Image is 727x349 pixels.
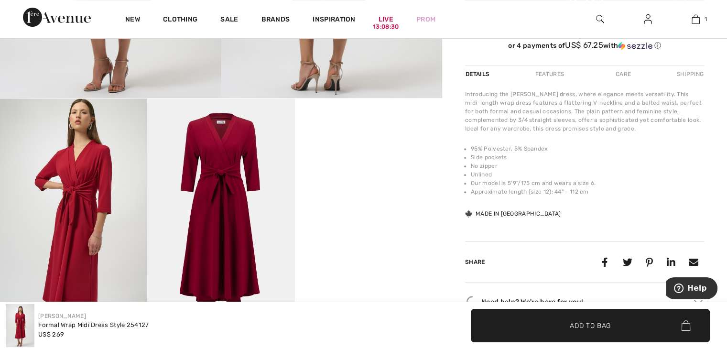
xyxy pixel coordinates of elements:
a: 1 [672,13,719,25]
div: Made in [GEOGRAPHIC_DATA] [465,209,561,218]
div: Need help? We're here for you! [465,294,704,309]
li: Side pockets [471,153,704,162]
a: Prom [416,14,435,24]
li: Our model is 5'9"/175 cm and wears a size 6. [471,179,704,187]
a: New [125,15,140,25]
span: 1 [705,15,707,23]
a: Live13:08:30 [379,14,393,24]
img: My Info [644,13,652,25]
video: Your browser does not support the video tag. [295,98,442,172]
div: or 4 payments of with [465,41,704,50]
a: [PERSON_NAME] [38,313,86,319]
div: or 4 payments ofUS$ 67.25withSezzle Click to learn more about Sezzle [465,41,704,54]
li: No zipper [471,162,704,170]
img: 1ère Avenue [23,8,91,27]
div: Care [608,65,639,83]
img: My Bag [692,13,700,25]
span: Inspiration [313,15,355,25]
span: US$ 269 [38,331,64,338]
span: Add to Bag [570,320,611,330]
button: Add to Bag [471,309,710,342]
div: Introducing the [PERSON_NAME] dress, where elegance meets versatility. This midi-length wrap dres... [465,90,704,133]
iframe: Opens a widget where you can find more information [666,277,717,301]
li: Unlined [471,170,704,179]
img: Formal Wrap Midi Dress Style 254127. 4 [147,98,294,319]
div: Shipping [674,65,704,83]
a: Sale [220,15,238,25]
span: Share [465,259,485,265]
img: Formal Wrap Midi Dress Style 254127 [6,304,34,347]
a: Clothing [163,15,197,25]
div: Formal Wrap Midi Dress Style 254127 [38,320,149,330]
div: Details [465,65,492,83]
a: Brands [261,15,290,25]
li: Approximate length (size 12): 44" - 112 cm [471,187,704,196]
div: 13:08:30 [373,22,399,32]
li: 95% Polyester, 5% Spandex [471,144,704,153]
span: US$ 67.25 [565,40,603,50]
img: Bag.svg [681,320,690,331]
div: Features [527,65,572,83]
a: Sign In [636,13,660,25]
img: search the website [596,13,604,25]
img: Sezzle [618,42,652,50]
